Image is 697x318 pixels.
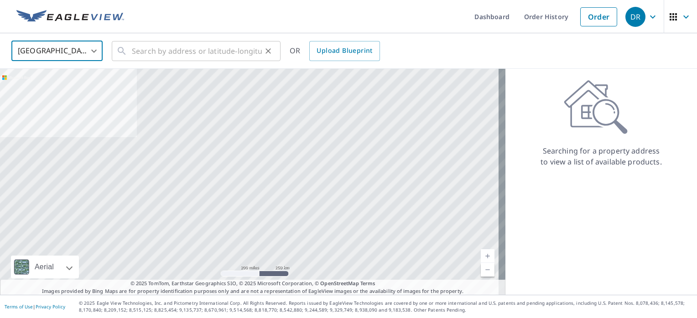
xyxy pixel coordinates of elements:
div: [GEOGRAPHIC_DATA] [11,38,103,64]
a: Current Level 5, Zoom In [481,249,494,263]
button: Clear [262,45,275,57]
a: Upload Blueprint [309,41,380,61]
div: Aerial [32,256,57,278]
div: Aerial [11,256,79,278]
span: Upload Blueprint [317,45,372,56]
a: Order [580,7,617,26]
p: © 2025 Eagle View Technologies, Inc. and Pictometry International Corp. All Rights Reserved. Repo... [79,300,692,313]
div: DR [625,7,645,27]
a: Privacy Policy [36,303,65,310]
a: Terms [360,280,375,287]
div: OR [290,41,380,61]
a: Terms of Use [5,303,33,310]
p: | [5,304,65,309]
a: Current Level 5, Zoom Out [481,263,494,277]
a: OpenStreetMap [320,280,359,287]
img: EV Logo [16,10,124,24]
span: © 2025 TomTom, Earthstar Geographics SIO, © 2025 Microsoft Corporation, © [130,280,375,287]
p: Searching for a property address to view a list of available products. [540,145,662,167]
input: Search by address or latitude-longitude [132,38,262,64]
